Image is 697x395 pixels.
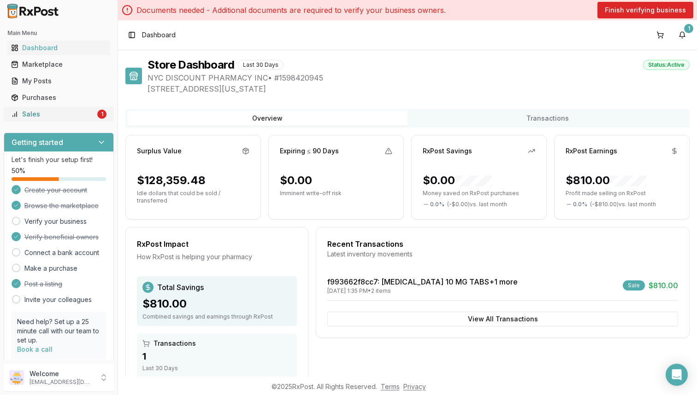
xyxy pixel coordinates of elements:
a: Make a purchase [24,264,77,273]
span: Browse the marketplace [24,201,99,210]
p: Welcome [30,369,94,378]
div: Dashboard [11,43,106,52]
div: Expiring ≤ 90 Days [280,146,339,156]
a: My Posts [7,73,110,89]
a: Terms [381,383,400,390]
nav: breadcrumb [142,30,176,40]
div: Status: Active [643,60,690,70]
div: Latest inventory movements [327,250,678,259]
a: Dashboard [7,40,110,56]
a: Marketplace [7,56,110,73]
button: Purchases [4,90,114,105]
button: Transactions [408,111,688,126]
div: 1 [97,110,106,119]
a: Verify your business [24,217,87,226]
button: Sales1 [4,107,114,122]
a: Invite your colleagues [24,295,92,304]
img: User avatar [9,370,24,385]
div: RxPost Earnings [566,146,617,156]
div: Purchases [11,93,106,102]
h3: Getting started [12,137,63,148]
span: ( - $810.00 ) vs. last month [590,201,656,208]
div: Open Intercom Messenger [666,364,688,386]
span: Dashboard [142,30,176,40]
span: NYC DISCOUNT PHARMACY INC • # 1598420945 [148,72,690,83]
p: Idle dollars that could be sold / transferred [137,190,249,204]
div: [DATE] 1:35 PM • 2 items [327,287,518,295]
button: Marketplace [4,57,114,72]
p: [EMAIL_ADDRESS][DOMAIN_NAME] [30,378,94,386]
span: $810.00 [649,280,678,291]
h2: Main Menu [7,29,110,37]
div: $810.00 [142,296,291,311]
div: Combined savings and earnings through RxPost [142,313,291,320]
a: Book a call [17,345,53,353]
a: Privacy [403,383,426,390]
div: Last 30 Days [142,365,291,372]
a: Sales1 [7,106,110,122]
div: $0.00 [280,173,312,188]
img: RxPost Logo [4,4,63,18]
span: ( - $0.00 ) vs. last month [447,201,507,208]
button: My Posts [4,74,114,88]
div: RxPost Savings [423,146,472,156]
div: 1 [142,350,291,363]
button: Finish verifying business [597,2,693,18]
a: Connect a bank account [24,248,99,257]
div: $128,359.48 [137,173,206,188]
div: $810.00 [566,173,647,188]
span: [STREET_ADDRESS][US_STATE] [148,83,690,94]
span: 0.0 % [573,201,587,208]
div: $0.00 [423,173,492,188]
p: Money saved on RxPost purchases [423,190,535,197]
div: Sale [623,280,645,290]
button: View All Transactions [327,312,678,326]
div: How RxPost is helping your pharmacy [137,252,297,261]
p: Need help? Set up a 25 minute call with our team to set up. [17,317,100,345]
div: Marketplace [11,60,106,69]
h1: Store Dashboard [148,58,234,72]
span: Total Savings [157,282,204,293]
div: Sales [11,110,95,119]
p: Profit made selling on RxPost [566,190,678,197]
button: Dashboard [4,41,114,55]
div: Surplus Value [137,146,182,156]
div: RxPost Impact [137,238,297,250]
p: Documents needed - Additional documents are required to verify your business owners. [136,5,446,16]
span: 0.0 % [430,201,444,208]
span: Create your account [24,186,87,195]
span: 50 % [12,166,25,175]
span: Post a listing [24,279,62,289]
div: Last 30 Days [238,60,284,70]
p: Let's finish your setup first! [12,155,106,164]
button: Overview [127,111,408,126]
a: Purchases [7,89,110,106]
span: Transactions [154,339,196,348]
button: 1 [675,28,690,42]
div: Recent Transactions [327,238,678,250]
p: Imminent write-off risk [280,190,392,197]
div: My Posts [11,76,106,86]
span: Verify beneficial owners [24,232,99,242]
a: f993662f8cc7: [MEDICAL_DATA] 10 MG TABS+1 more [327,277,518,286]
div: 1 [684,24,693,33]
